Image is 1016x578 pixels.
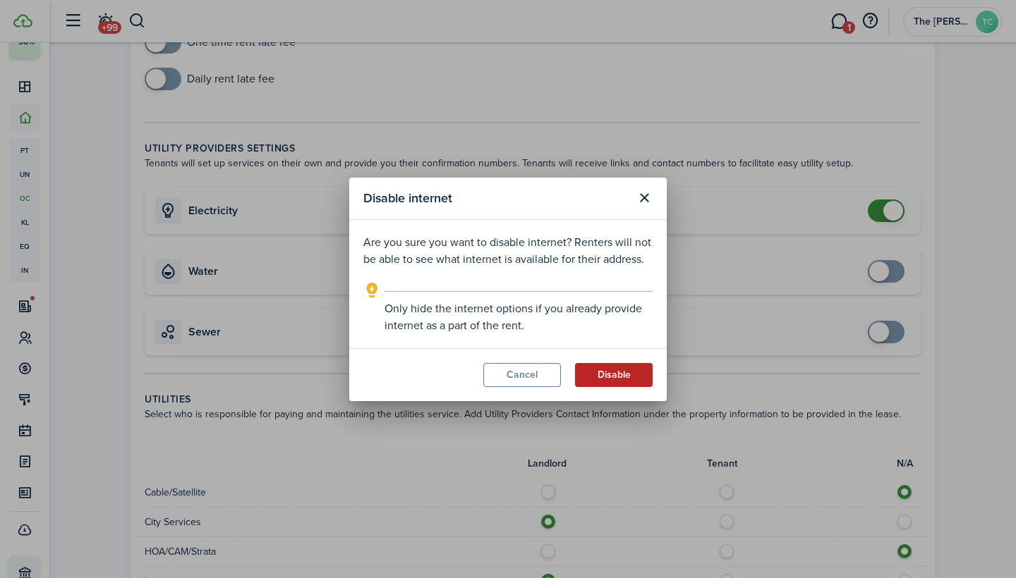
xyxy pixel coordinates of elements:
button: Close modal [632,186,656,210]
i: outline [363,282,381,299]
p: Are you sure you want to disable internet? Renters will not be able to see what internet is avail... [363,234,653,268]
modal-title: Disable internet [363,185,629,212]
button: Cancel [483,363,561,387]
button: Disable [575,363,653,387]
explanation-description: Only hide the internet options if you already provide internet as a part of the rent. [385,300,653,334]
